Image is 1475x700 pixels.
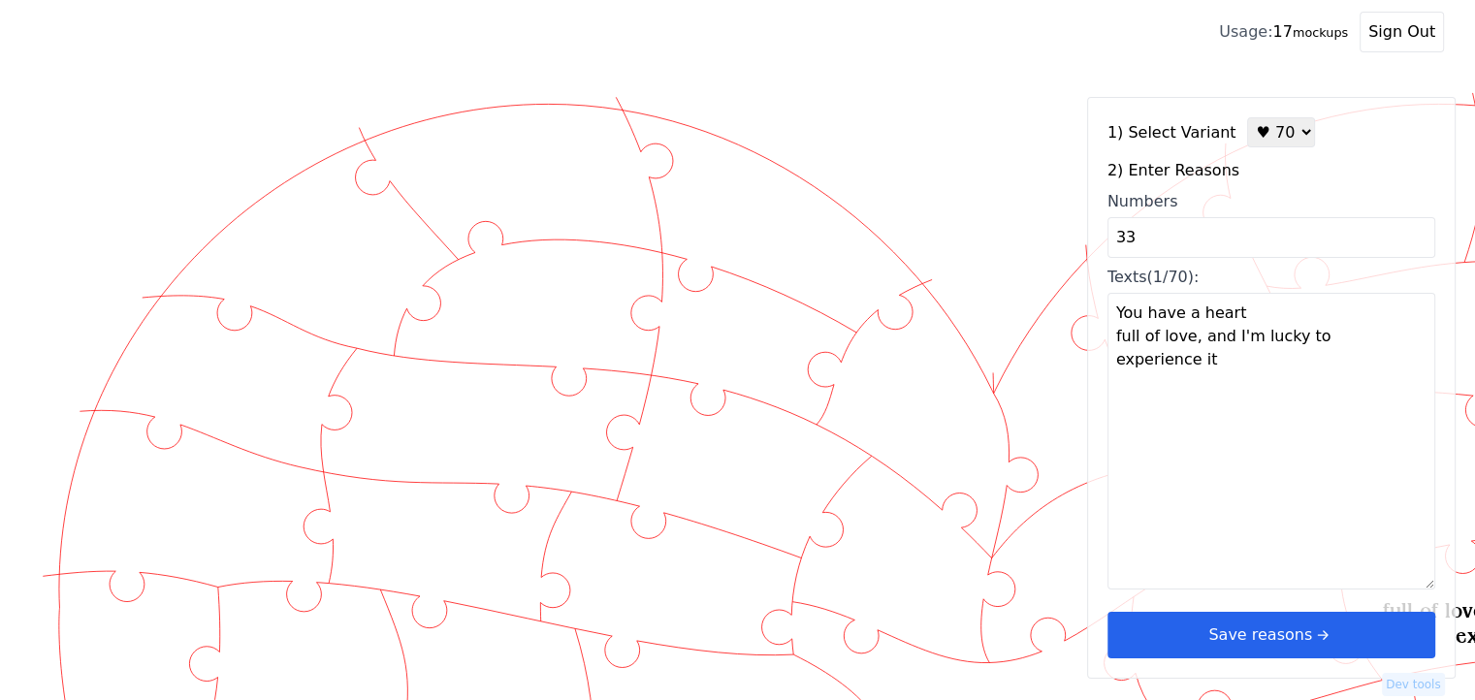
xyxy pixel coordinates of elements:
div: Texts [1107,266,1435,289]
textarea: Texts(1/70): [1107,293,1435,589]
label: 2) Enter Reasons [1107,159,1435,182]
div: Numbers [1107,190,1435,213]
button: Dev tools [1382,673,1445,696]
label: 1) Select Variant [1107,121,1236,144]
button: Sign Out [1360,12,1444,52]
input: Numbers [1107,217,1435,258]
svg: arrow right short [1312,624,1333,646]
span: (1/70): [1146,268,1199,286]
small: mockups [1293,25,1348,40]
div: 17 [1219,20,1348,44]
span: Usage: [1219,22,1272,41]
button: Save reasonsarrow right short [1107,612,1435,658]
